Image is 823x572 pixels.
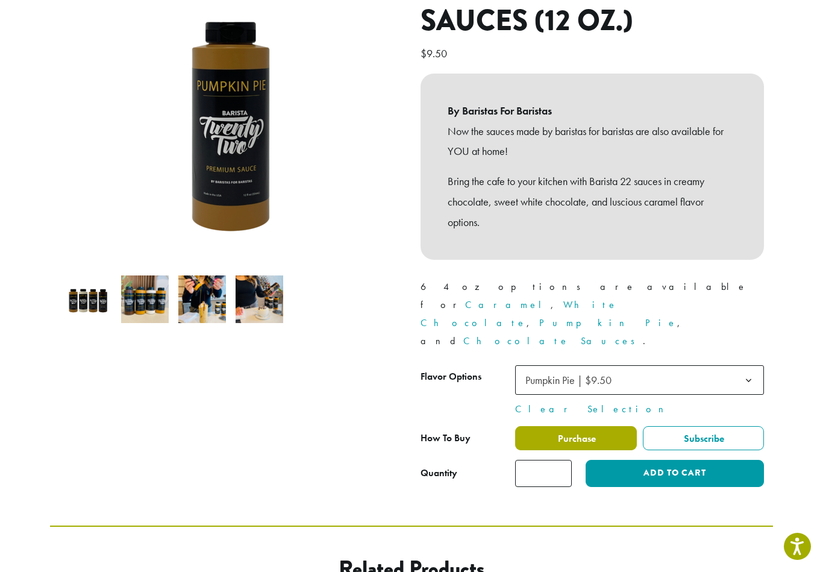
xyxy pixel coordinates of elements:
input: Product quantity [515,460,572,487]
span: Pumpkin Pie | $9.50 [515,365,764,395]
span: Pumpkin Pie | $9.50 [525,373,612,387]
span: How To Buy [421,432,471,444]
button: Add to cart [586,460,764,487]
p: 64 oz options are available for , , , and . [421,278,764,350]
div: Quantity [421,466,457,480]
label: Flavor Options [421,368,515,386]
p: Now the sauces made by baristas for baristas are also available for YOU at home! [448,121,737,162]
a: Chocolate Sauces [463,335,643,347]
span: Subscribe [682,432,724,445]
a: Clear Selection [515,402,764,416]
img: Barista 22 Premium Sauces (12 oz.) - Image 4 [236,275,283,323]
p: Bring the cafe to your kitchen with Barista 22 sauces in creamy chocolate, sweet white chocolate,... [448,171,737,232]
a: Caramel [465,298,551,311]
img: Barista 22 12 oz Sauces - All Flavors [64,275,111,323]
span: Purchase [556,432,596,445]
a: Pumpkin Pie [539,316,677,329]
bdi: 9.50 [421,46,450,60]
a: White Chocolate [421,298,618,329]
span: $ [421,46,427,60]
b: By Baristas For Baristas [448,101,737,121]
img: Barista 22 Premium Sauces (12 oz.) - Image 3 [178,275,226,323]
img: B22 12 oz sauces line up [121,275,169,323]
span: Pumpkin Pie | $9.50 [521,368,624,392]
